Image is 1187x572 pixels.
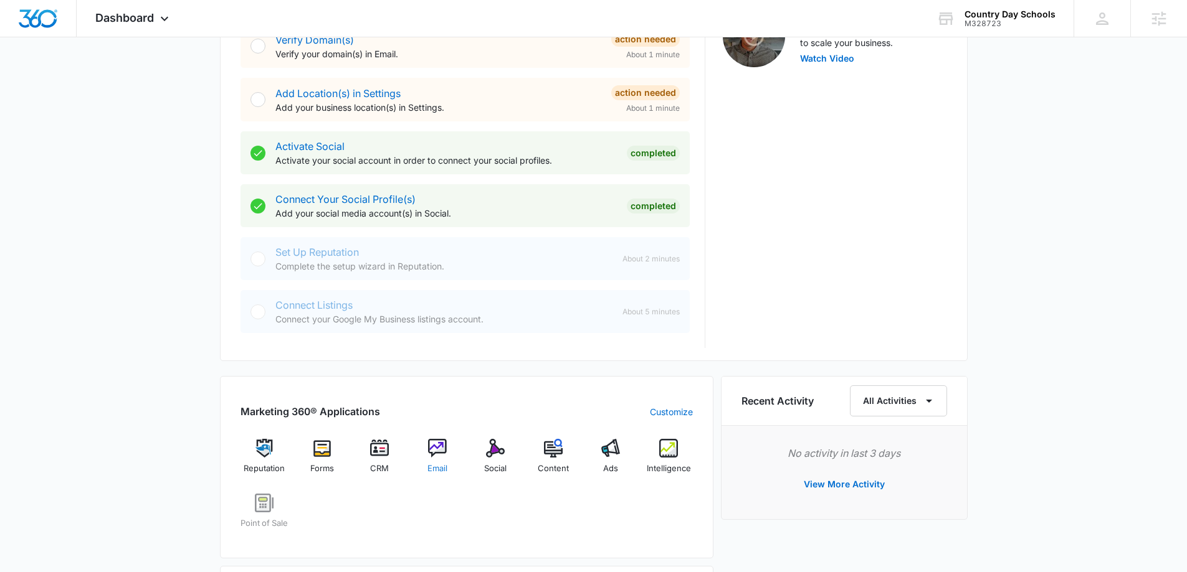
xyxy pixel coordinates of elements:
span: About 2 minutes [622,253,680,265]
a: Customize [650,405,693,418]
span: Ads [603,462,618,475]
a: Social [472,439,520,484]
a: Content [529,439,577,484]
button: View More Activity [791,469,897,499]
div: Action Needed [611,85,680,100]
span: Content [538,462,569,475]
h2: Marketing 360® Applications [241,404,380,419]
span: Forms [310,462,334,475]
span: About 1 minute [626,103,680,114]
span: Social [484,462,507,475]
h6: Recent Activity [741,393,814,408]
p: No activity in last 3 days [741,446,947,461]
a: Forms [298,439,346,484]
a: Activate Social [275,140,345,152]
p: Add your business location(s) in Settings. [275,101,601,114]
p: Complete the setup wizard in Reputation. [275,260,613,273]
span: Reputation [244,462,285,475]
a: Ads [587,439,635,484]
a: Point of Sale [241,494,288,538]
p: Verify your domain(s) in Email. [275,47,601,60]
a: Connect Your Social Profile(s) [275,193,416,205]
a: Verify Domain(s) [275,34,354,46]
span: Point of Sale [241,517,288,530]
span: About 1 minute [626,49,680,60]
div: Action Needed [611,32,680,47]
button: Watch Video [800,54,854,63]
p: Activate your social account in order to connect your social profiles. [275,154,617,167]
a: Add Location(s) in Settings [275,87,401,100]
p: Connect your Google My Business listings account. [275,312,613,326]
span: Intelligence [647,462,691,475]
span: About 5 minutes [622,306,680,317]
a: Reputation [241,439,288,484]
a: CRM [356,439,404,484]
div: account id [965,19,1056,28]
div: Completed [627,146,680,161]
a: Email [414,439,462,484]
div: Completed [627,199,680,213]
span: CRM [370,462,389,475]
span: Dashboard [95,11,154,24]
p: Add your social media account(s) in Social. [275,207,617,220]
div: account name [965,9,1056,19]
a: Intelligence [645,439,693,484]
span: Email [427,462,447,475]
button: All Activities [850,385,947,416]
